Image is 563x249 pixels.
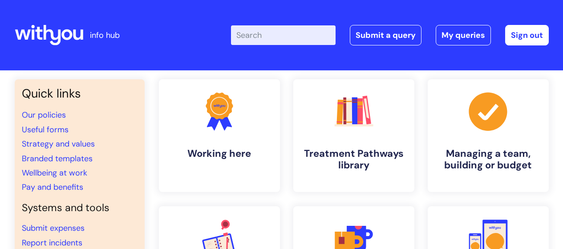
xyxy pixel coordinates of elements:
a: Managing a team, building or budget [428,79,549,192]
h4: Systems and tools [22,202,138,214]
a: Wellbeing at work [22,167,87,178]
p: info hub [90,28,120,42]
div: | - [231,25,549,45]
a: Pay and benefits [22,182,83,192]
a: Working here [159,79,280,192]
a: Our policies [22,110,66,120]
h4: Working here [166,148,273,159]
a: Strategy and values [22,139,95,149]
a: My queries [436,25,491,45]
a: Sign out [505,25,549,45]
a: Submit a query [350,25,421,45]
a: Submit expenses [22,223,85,233]
a: Branded templates [22,153,93,164]
h3: Quick links [22,86,138,101]
h4: Treatment Pathways library [300,148,407,171]
h4: Managing a team, building or budget [435,148,542,171]
a: Treatment Pathways library [293,79,414,192]
a: Useful forms [22,124,69,135]
input: Search [231,25,336,45]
